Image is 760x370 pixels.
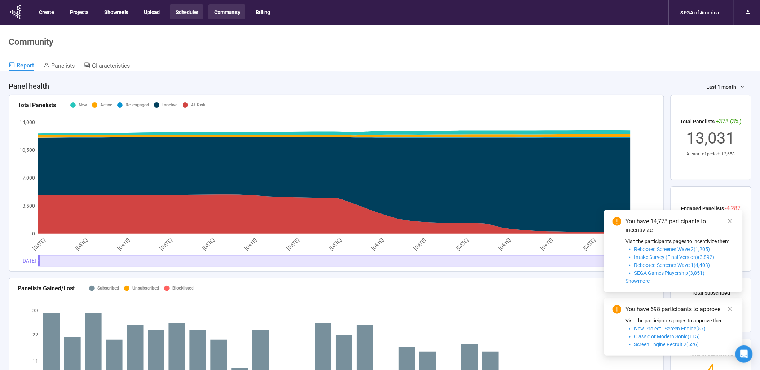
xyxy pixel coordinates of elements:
[634,270,705,276] span: SEGA Games Playership(3,851)
[32,308,38,313] tspan: 33
[32,358,38,364] tspan: 11
[74,237,89,251] tspan: [DATE]
[582,237,597,251] tspan: [DATE]
[9,62,34,71] a: Report
[100,102,112,109] div: Active
[707,83,737,91] span: Last 1 month
[18,284,75,293] div: Panelists Gained/Lost
[370,237,385,251] tspan: [DATE]
[159,237,173,251] tspan: [DATE]
[413,237,427,251] tspan: [DATE]
[208,4,245,19] button: Community
[9,37,53,47] h1: Community
[43,62,75,71] a: Panelists
[455,237,470,251] tspan: [DATE]
[680,119,715,124] span: Total Panelists
[132,285,159,292] div: Unsubscribed
[32,237,46,251] tspan: [DATE]
[84,62,130,71] a: Characteristics
[9,81,49,91] h4: Panel health
[250,4,276,19] button: Billing
[92,62,130,69] span: Characteristics
[613,305,621,314] span: exclamation-circle
[634,342,699,347] span: Screen Engine Recruit 2(526)
[681,206,724,211] span: Engaged Panelists
[286,237,300,251] tspan: [DATE]
[32,231,35,237] tspan: 0
[497,237,512,251] tspan: [DATE]
[79,102,87,109] div: New
[716,118,742,125] span: +373 (3%)
[626,217,734,234] div: You have 14,773 participants to incentivize
[626,317,734,325] p: Visit the participants pages to approve them
[191,102,205,109] div: At-Risk
[626,278,650,284] span: Showmore
[138,4,165,19] button: Upload
[64,4,93,19] button: Projects
[201,237,216,251] tspan: [DATE]
[540,237,554,251] tspan: [DATE]
[613,217,621,226] span: exclamation-circle
[170,4,203,19] button: Scheduler
[19,119,35,125] tspan: 14,000
[634,326,706,331] span: New Project - Screen Engine(57)
[728,219,733,224] span: close
[19,147,35,153] tspan: 10,500
[18,101,56,110] div: Total Panelists
[680,151,742,158] div: At start of period: 12,658
[626,305,734,314] div: You have 698 participants to approve
[33,4,59,19] button: Create
[22,203,35,208] tspan: 3,500
[634,246,710,252] span: Rebooted Screener Wave 2(1,205)
[117,237,131,251] tspan: [DATE]
[98,4,133,19] button: Showreels
[626,237,734,245] p: Visit the participants pages to incentivize them
[243,237,258,251] tspan: [DATE]
[680,126,742,151] div: 13,031
[701,81,751,93] button: Last 1 month
[32,332,38,338] tspan: 22
[17,62,34,69] span: Report
[328,237,343,251] tspan: [DATE]
[126,102,149,109] div: Re-engaged
[634,254,715,260] span: Intake Survey (Final Version)(3,892)
[97,285,119,292] div: Subscribed
[162,102,177,109] div: Inactive
[172,285,194,292] div: Blocklisted
[692,289,730,297] div: Total Subscribed
[692,297,730,322] div: 428
[22,175,35,181] tspan: 7,000
[676,6,724,19] div: SEGA of America
[634,334,700,339] span: Classic or Modern Sonic(115)
[51,62,75,69] span: Panelists
[735,345,753,363] div: Open Intercom Messenger
[728,307,733,312] span: close
[634,262,710,268] span: Rebooted Screener Wave 1(4,403)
